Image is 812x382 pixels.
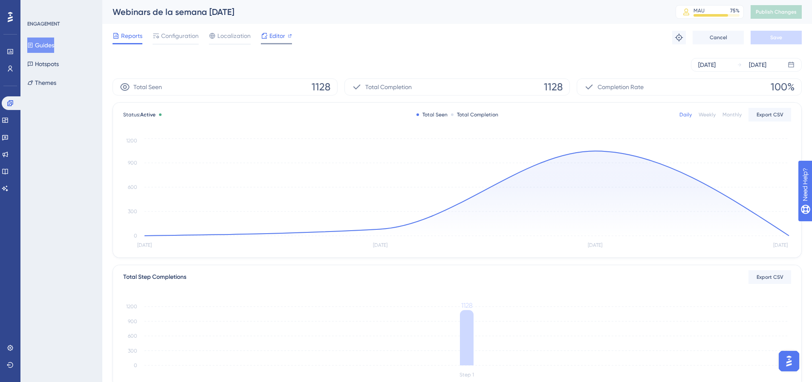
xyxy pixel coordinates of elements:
[27,20,60,27] div: ENGAGEMENT
[161,31,199,41] span: Configuration
[128,318,137,324] tspan: 900
[748,270,791,284] button: Export CSV
[461,301,473,310] tspan: 1128
[269,31,285,41] span: Editor
[598,82,644,92] span: Completion Rate
[217,31,251,41] span: Localization
[451,111,498,118] div: Total Completion
[749,60,766,70] div: [DATE]
[128,348,137,354] tspan: 300
[134,362,137,368] tspan: 0
[459,372,474,378] tspan: Step 1
[694,7,705,14] div: MAU
[773,242,788,248] tspan: [DATE]
[771,80,795,94] span: 100%
[693,31,744,44] button: Cancel
[27,75,56,90] button: Themes
[416,111,448,118] div: Total Seen
[776,348,802,374] iframe: UserGuiding AI Assistant Launcher
[679,111,692,118] div: Daily
[544,80,563,94] span: 1128
[27,56,59,72] button: Hotspots
[751,5,802,19] button: Publish Changes
[140,112,156,118] span: Active
[312,80,330,94] span: 1128
[710,34,727,41] span: Cancel
[133,82,162,92] span: Total Seen
[365,82,412,92] span: Total Completion
[137,242,152,248] tspan: [DATE]
[373,242,387,248] tspan: [DATE]
[121,31,142,41] span: Reports
[128,160,137,166] tspan: 900
[748,108,791,122] button: Export CSV
[27,38,54,53] button: Guides
[757,274,783,281] span: Export CSV
[699,111,716,118] div: Weekly
[722,111,742,118] div: Monthly
[751,31,802,44] button: Save
[126,304,137,310] tspan: 1200
[20,2,53,12] span: Need Help?
[757,111,783,118] span: Export CSV
[126,138,137,144] tspan: 1200
[128,184,137,190] tspan: 600
[134,233,137,239] tspan: 0
[756,9,797,15] span: Publish Changes
[588,242,602,248] tspan: [DATE]
[123,111,156,118] span: Status:
[128,333,137,339] tspan: 600
[113,6,654,18] div: Webinars de la semana [DATE]
[698,60,716,70] div: [DATE]
[123,272,186,282] div: Total Step Completions
[770,34,782,41] span: Save
[128,208,137,214] tspan: 300
[730,7,740,14] div: 75 %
